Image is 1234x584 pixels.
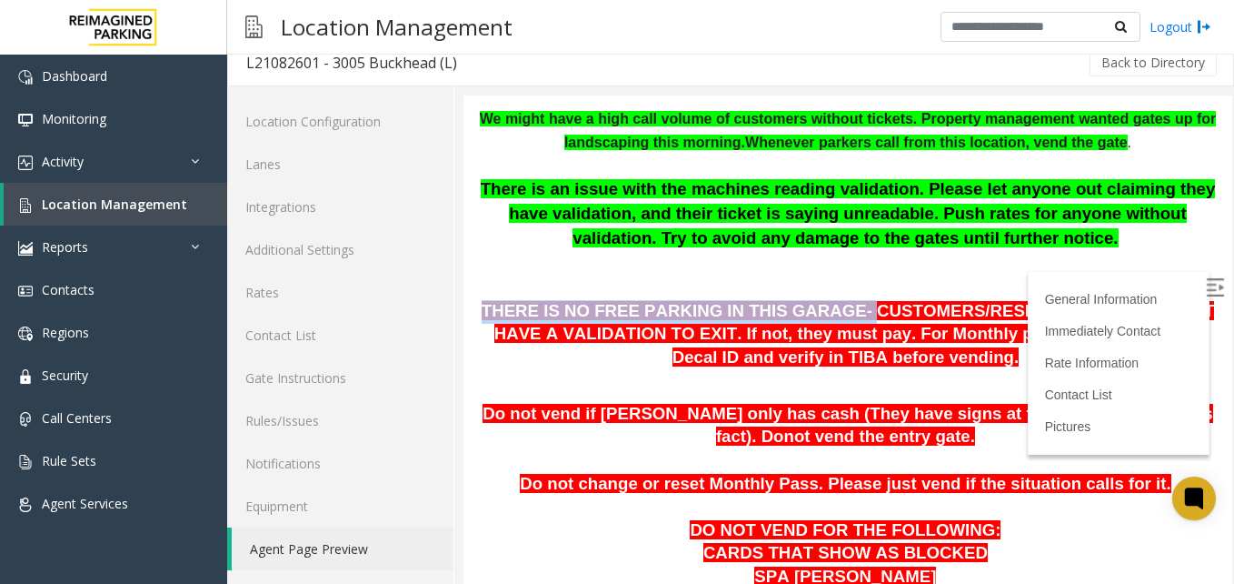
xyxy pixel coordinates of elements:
[227,357,453,399] a: Gate Instructions
[16,15,753,55] span: We might have a high call volume of customers without tickets. Property management wanted gates u...
[1090,49,1217,76] button: Back to Directory
[19,308,663,327] span: Do not vend if [PERSON_NAME] only has cash (They have signs at the entrance
[1149,17,1211,36] a: Logout
[227,100,453,143] a: Location Configuration
[742,183,761,201] img: Open/Close Sidebar Menu
[42,196,187,213] span: Location Management
[227,271,453,314] a: Rates
[42,238,88,256] span: Reports
[582,292,649,307] a: Contact List
[240,448,524,467] span: CARDS THAT SHOW AS BLOCKED
[18,113,33,127] img: 'icon'
[227,399,453,442] a: Rules/Issues
[18,156,33,170] img: 'icon'
[227,485,453,528] a: Equipment
[321,331,512,350] span: not vend the entry gate.
[18,498,33,512] img: 'icon'
[582,196,694,211] a: General Information
[18,198,33,213] img: 'icon'
[226,425,537,444] span: DO NOT VEND FOR THE FOLLOWING:
[18,206,751,271] span: THERE IS NO FREE PARKING IN THIS GARAGE- CUSTOMERS/RESIDENTS/GUESTS MUST HAVE A VALIDATION TO EXI...
[18,369,33,384] img: 'icon'
[232,528,453,570] a: Agent Page Preview
[227,314,453,357] a: Contact List
[282,39,668,55] span: .
[56,378,707,398] span: Do not change or reset Monthly Pass. Please just vend if the situation calls for it.
[42,367,88,384] span: Security
[582,228,698,243] a: Immediately Contact
[246,51,457,75] div: L21082601 - 3005 Buckhead (L)
[18,70,33,85] img: 'icon'
[17,84,752,151] span: There is an issue with the machines reading validation. Please let anyone out claiming they have ...
[227,143,453,186] a: Lanes
[18,284,33,298] img: 'icon'
[42,281,95,298] span: Contacts
[4,183,227,226] a: Location Management
[253,308,750,351] span: this fact). Do
[227,228,453,271] a: Additional Settings
[582,324,628,338] a: Pictures
[282,39,664,55] b: Whenever parkers call from this location, vend the gate
[582,260,676,275] a: Rate Information
[272,5,522,49] h3: Location Management
[42,452,96,469] span: Rule Sets
[227,186,453,228] a: Integrations
[42,409,112,427] span: Call Centers
[42,495,128,512] span: Agent Services
[18,412,33,427] img: 'icon'
[42,153,84,170] span: Activity
[18,241,33,256] img: 'icon'
[18,455,33,469] img: 'icon'
[42,67,107,85] span: Dashboard
[245,5,263,49] img: pageIcon
[291,471,473,490] span: SPA [PERSON_NAME]
[1197,17,1211,36] img: logout
[42,324,89,341] span: Regions
[227,442,453,485] a: Notifications
[42,110,106,127] span: Monitoring
[18,327,33,341] img: 'icon'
